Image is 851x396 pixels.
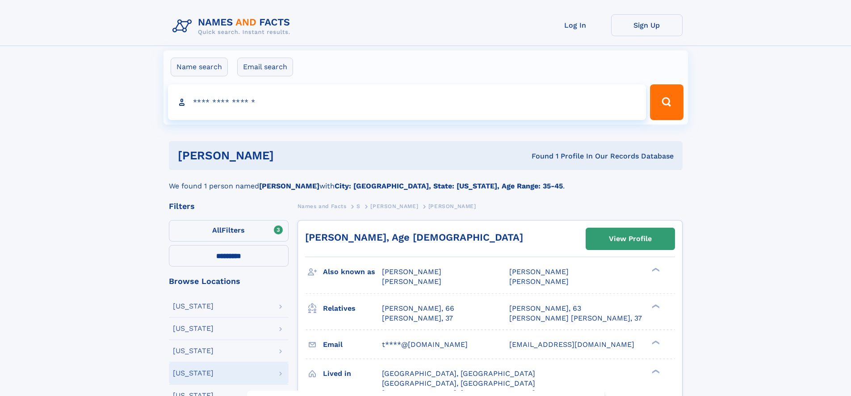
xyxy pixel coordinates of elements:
[428,203,476,209] span: [PERSON_NAME]
[259,182,319,190] b: [PERSON_NAME]
[212,226,222,234] span: All
[370,203,418,209] span: [PERSON_NAME]
[169,170,683,192] div: We found 1 person named with .
[650,368,660,374] div: ❯
[650,267,660,273] div: ❯
[323,301,382,316] h3: Relatives
[237,58,293,76] label: Email search
[509,340,634,349] span: [EMAIL_ADDRESS][DOMAIN_NAME]
[382,267,441,276] span: [PERSON_NAME]
[509,304,581,313] a: [PERSON_NAME], 63
[323,337,382,352] h3: Email
[356,200,361,212] a: S
[611,14,683,36] a: Sign Up
[169,14,298,38] img: Logo Names and Facts
[509,313,642,323] a: [PERSON_NAME] [PERSON_NAME], 37
[169,220,289,242] label: Filters
[609,229,652,249] div: View Profile
[650,303,660,309] div: ❯
[168,84,646,120] input: search input
[382,277,441,286] span: [PERSON_NAME]
[298,200,347,212] a: Names and Facts
[356,203,361,209] span: S
[382,313,453,323] a: [PERSON_NAME], 37
[173,347,214,354] div: [US_STATE]
[370,200,418,212] a: [PERSON_NAME]
[509,277,569,286] span: [PERSON_NAME]
[586,228,675,250] a: View Profile
[402,151,674,161] div: Found 1 Profile In Our Records Database
[305,232,523,243] a: [PERSON_NAME], Age [DEMOGRAPHIC_DATA]
[335,182,563,190] b: City: [GEOGRAPHIC_DATA], State: [US_STATE], Age Range: 35-45
[509,267,569,276] span: [PERSON_NAME]
[169,202,289,210] div: Filters
[178,150,403,161] h1: [PERSON_NAME]
[382,379,535,388] span: [GEOGRAPHIC_DATA], [GEOGRAPHIC_DATA]
[650,84,683,120] button: Search Button
[382,369,535,378] span: [GEOGRAPHIC_DATA], [GEOGRAPHIC_DATA]
[173,303,214,310] div: [US_STATE]
[323,366,382,381] h3: Lived in
[323,264,382,279] h3: Also known as
[169,277,289,285] div: Browse Locations
[173,370,214,377] div: [US_STATE]
[173,325,214,332] div: [US_STATE]
[540,14,611,36] a: Log In
[171,58,228,76] label: Name search
[650,339,660,345] div: ❯
[382,304,454,313] a: [PERSON_NAME], 66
